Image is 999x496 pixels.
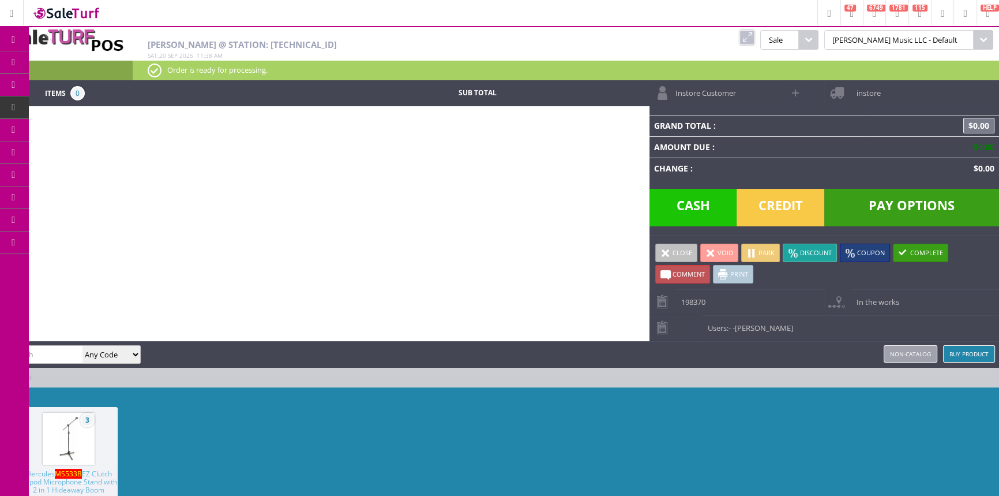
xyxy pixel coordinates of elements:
span: Items [45,86,66,99]
span: 11 [197,51,204,59]
span: 38 [205,51,212,59]
span: In the works [850,289,899,307]
span: 3 [80,413,95,427]
h2: [PERSON_NAME] @ Station: [TECHNICAL_ID] [148,40,647,50]
span: , : [148,51,223,59]
span: instore [850,80,880,98]
span: MS533B [55,469,82,479]
span: 20 [159,51,166,59]
span: Cash [649,189,737,226]
span: Users: [702,315,793,333]
td: Change : [649,158,867,179]
p: Order is ready for processing. [148,64,984,76]
span: $0.00 [969,163,994,174]
a: Discount [783,244,837,262]
span: Comment [673,270,705,278]
a: Void [700,244,738,262]
span: $0.00 [963,118,994,133]
span: Instore Customer [670,80,736,98]
span: -[PERSON_NAME] [733,323,793,333]
a: Print [713,265,753,284]
a: Complete [893,244,948,262]
span: 0 [70,86,85,100]
a: Close [655,244,697,262]
span: am [214,51,223,59]
a: Buy Product [943,345,995,363]
span: HELP [981,5,999,12]
img: SaleTurf [32,5,102,21]
td: Amount Due : [649,136,867,158]
a: Coupon [840,244,890,262]
input: Search [5,346,82,363]
a: Park [741,244,780,262]
span: Sep [168,51,178,59]
a: Non-catalog [884,345,937,363]
span: 2025 [179,51,193,59]
span: Sat [148,51,157,59]
td: Sub Total [389,86,565,100]
span: 198370 [675,289,705,307]
span: Pay Options [824,189,999,226]
span: $0.00 [969,141,994,152]
td: Grand Total : [649,115,867,136]
span: - [728,323,731,333]
span: [PERSON_NAME] Music LLC - Default [824,30,974,50]
span: 1781 [889,5,908,12]
span: Sale [760,30,798,50]
span: Credit [737,189,824,226]
span: 6749 [867,5,885,12]
span: 115 [912,5,927,12]
span: 47 [844,5,856,12]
